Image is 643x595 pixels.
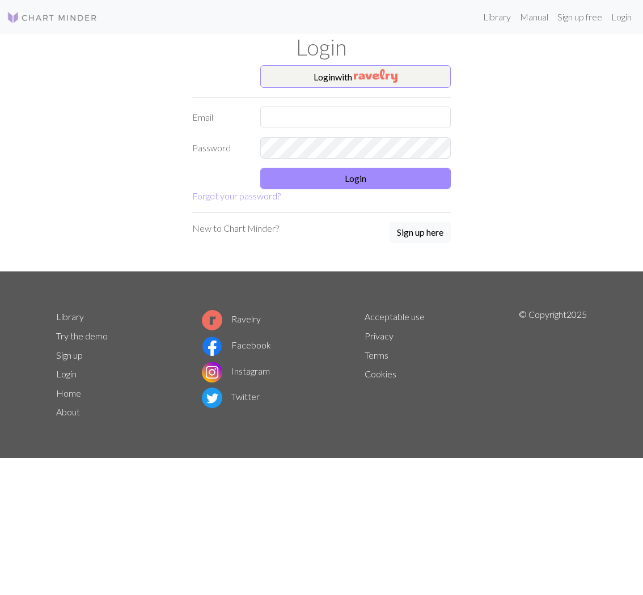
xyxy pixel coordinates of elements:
[365,368,396,379] a: Cookies
[202,336,222,356] img: Facebook logo
[390,222,451,244] a: Sign up here
[7,11,98,24] img: Logo
[202,313,261,324] a: Ravelry
[202,339,271,350] a: Facebook
[365,311,425,322] a: Acceptable use
[56,406,80,417] a: About
[365,330,394,341] a: Privacy
[56,350,83,360] a: Sign up
[185,107,253,128] label: Email
[365,350,388,360] a: Terms
[185,137,253,159] label: Password
[202,391,260,402] a: Twitter
[515,6,553,28] a: Manual
[202,365,270,376] a: Instagram
[202,388,222,408] img: Twitter logo
[354,69,397,83] img: Ravelry
[56,311,84,322] a: Library
[202,362,222,382] img: Instagram logo
[519,308,587,422] p: © Copyright 2025
[192,190,281,201] a: Forgot your password?
[553,6,607,28] a: Sign up free
[192,222,279,235] p: New to Chart Minder?
[260,65,451,88] button: Loginwith
[56,368,77,379] a: Login
[56,330,108,341] a: Try the demo
[49,34,594,61] h1: Login
[56,388,81,398] a: Home
[390,222,451,243] button: Sign up here
[479,6,515,28] a: Library
[260,168,451,189] button: Login
[202,310,222,330] img: Ravelry logo
[607,6,636,28] a: Login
